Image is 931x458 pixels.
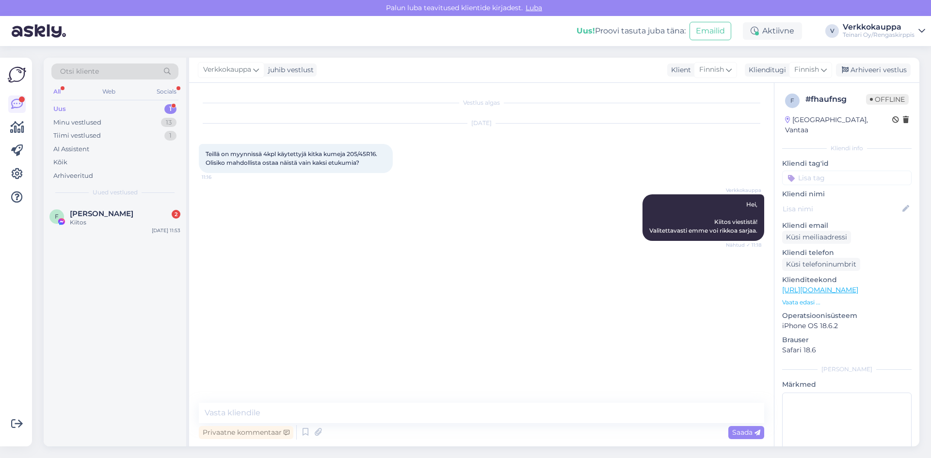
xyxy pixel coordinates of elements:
[699,64,724,75] span: Finnish
[843,23,925,39] a: VerkkokauppaTeinari Oy/Rengaskirppis
[523,3,545,12] span: Luba
[577,26,595,35] b: Uus!
[93,188,138,197] span: Uued vestlused
[782,298,912,307] p: Vaata edasi ...
[782,144,912,153] div: Kliendi info
[782,258,860,271] div: Küsi telefoninumbrit
[203,64,251,75] span: Verkkokauppa
[782,189,912,199] p: Kliendi nimi
[866,94,909,105] span: Offline
[725,187,761,194] span: Verkkokauppa
[782,321,912,331] p: iPhone OS 18.6.2
[161,118,177,127] div: 13
[53,104,66,114] div: Uus
[70,218,180,227] div: Kiitos
[782,221,912,231] p: Kliendi email
[785,115,892,135] div: [GEOGRAPHIC_DATA], Vantaa
[782,335,912,345] p: Brauser
[745,65,786,75] div: Klienditugi
[782,285,858,294] a: [URL][DOMAIN_NAME]
[53,118,101,127] div: Minu vestlused
[782,248,912,258] p: Kliendi telefon
[794,64,819,75] span: Finnish
[199,98,764,107] div: Vestlus algas
[782,345,912,355] p: Safari 18.6
[100,85,117,98] div: Web
[53,171,93,181] div: Arhiveeritud
[155,85,178,98] div: Socials
[577,25,686,37] div: Proovi tasuta juba täna:
[264,65,314,75] div: juhib vestlust
[790,97,794,104] span: f
[53,144,89,154] div: AI Assistent
[667,65,691,75] div: Klient
[53,158,67,167] div: Kõik
[825,24,839,38] div: V
[70,209,133,218] span: FADHIL Jabas
[690,22,731,40] button: Emailid
[60,66,99,77] span: Otsi kliente
[199,426,293,439] div: Privaatne kommentaar
[843,23,915,31] div: Verkkokauppa
[782,275,912,285] p: Klienditeekond
[843,31,915,39] div: Teinari Oy/Rengaskirppis
[206,150,379,166] span: Teillä on myynnissä 4kpl käytettyjä kitka kumeja 205/45R16. Olisiko mahdollista ostaa näistä vain...
[152,227,180,234] div: [DATE] 11:53
[202,174,238,181] span: 11:16
[782,311,912,321] p: Operatsioonisüsteem
[164,131,177,141] div: 1
[172,210,180,219] div: 2
[783,204,900,214] input: Lisa nimi
[164,104,177,114] div: 1
[732,428,760,437] span: Saada
[743,22,802,40] div: Aktiivne
[53,131,101,141] div: Tiimi vestlused
[782,379,912,390] p: Märkmed
[51,85,63,98] div: All
[199,119,764,127] div: [DATE]
[782,158,912,169] p: Kliendi tag'id
[782,171,912,185] input: Lisa tag
[8,65,26,84] img: Askly Logo
[836,63,911,77] div: Arhiveeri vestlus
[782,231,851,244] div: Küsi meiliaadressi
[55,213,59,220] span: F
[782,365,912,374] div: [PERSON_NAME]
[725,241,761,249] span: Nähtud ✓ 11:18
[805,94,866,105] div: # fhaufnsg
